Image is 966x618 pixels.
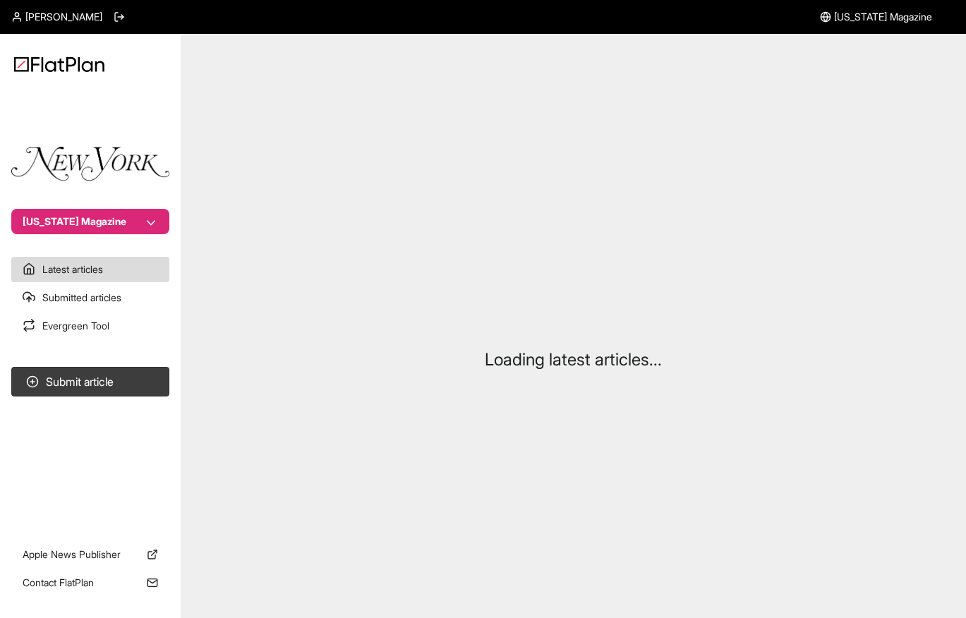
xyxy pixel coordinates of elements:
span: [PERSON_NAME] [25,10,102,24]
a: Evergreen Tool [11,313,169,339]
p: Loading latest articles... [485,349,662,371]
img: Publication Logo [11,147,169,181]
a: [PERSON_NAME] [11,10,102,24]
img: Logo [14,56,104,72]
button: [US_STATE] Magazine [11,209,169,234]
button: Submit article [11,367,169,396]
a: Contact FlatPlan [11,570,169,595]
a: Apple News Publisher [11,542,169,567]
a: Latest articles [11,257,169,282]
a: Submitted articles [11,285,169,310]
span: [US_STATE] Magazine [834,10,932,24]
